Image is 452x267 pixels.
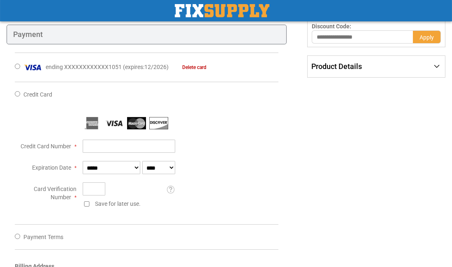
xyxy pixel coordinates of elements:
[64,64,122,70] span: XXXXXXXXXXXX1051
[32,164,71,171] span: Expiration Date
[311,62,362,71] span: Product Details
[175,4,269,17] a: store logo
[420,34,434,41] span: Apply
[175,4,269,17] img: Fix Industrial Supply
[413,30,441,44] button: Apply
[123,64,169,70] span: ( : )
[127,117,146,129] img: MasterCard
[21,143,71,150] span: Credit Card Number
[312,23,351,30] span: Discount Code:
[7,25,287,44] div: Payment
[149,117,168,129] img: Discover
[144,64,167,70] span: 12/2026
[23,61,42,74] img: Visa
[23,91,52,98] span: Credit Card
[34,186,76,200] span: Card Verification Number
[105,117,124,129] img: Visa
[170,64,206,70] a: Delete card
[83,117,102,129] img: American Express
[125,64,143,70] span: expires
[23,234,63,240] span: Payment Terms
[95,200,141,207] span: Save for later use.
[46,64,63,70] span: ending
